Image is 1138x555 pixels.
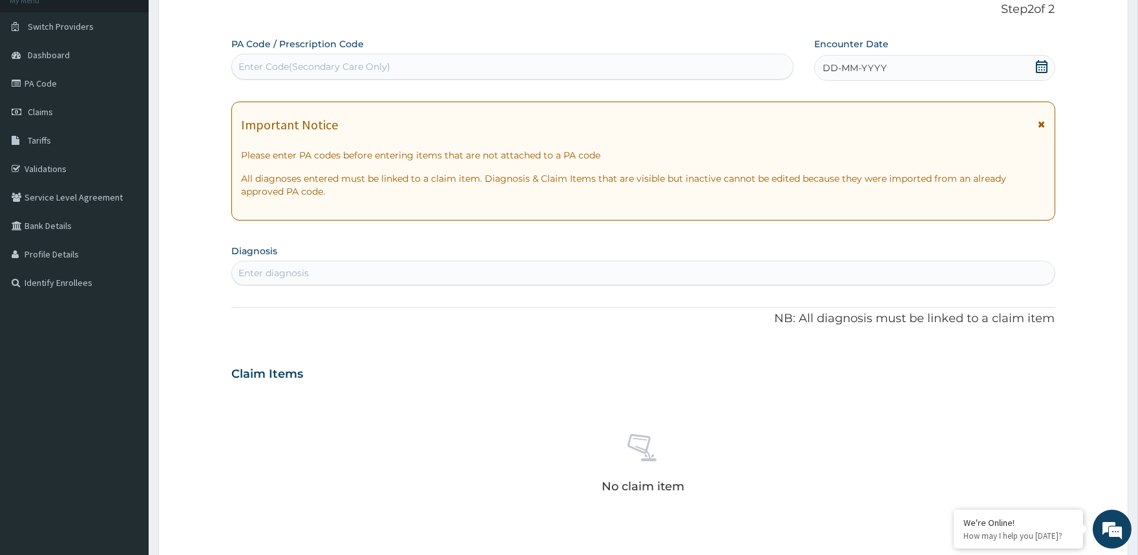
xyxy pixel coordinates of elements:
img: d_794563401_company_1708531726252_794563401 [24,65,52,97]
textarea: Type your message and hit 'Enter' [6,353,246,398]
label: Encounter Date [814,38,889,50]
h1: Important Notice [241,118,338,132]
p: No claim item [602,480,684,493]
p: How may I help you today? [964,530,1073,541]
span: We're online! [75,163,178,294]
div: Minimize live chat window [212,6,243,38]
div: Enter diagnosis [238,267,309,279]
label: PA Code / Prescription Code [231,38,364,50]
div: We're Online! [964,517,1073,528]
p: All diagnoses entered must be linked to a claim item. Diagnosis & Claim Items that are visible bu... [241,172,1045,198]
div: Chat with us now [67,72,217,89]
span: Claims [28,106,53,118]
span: DD-MM-YYYY [823,61,887,74]
span: Switch Providers [28,21,94,32]
span: Tariffs [28,135,51,146]
span: Dashboard [28,49,70,61]
h3: Claim Items [231,367,303,382]
p: Please enter PA codes before entering items that are not attached to a PA code [241,149,1045,162]
p: Step 2 of 2 [231,3,1055,17]
label: Diagnosis [231,245,277,257]
p: NB: All diagnosis must be linked to a claim item [231,310,1055,327]
div: Enter Code(Secondary Care Only) [238,60,390,73]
